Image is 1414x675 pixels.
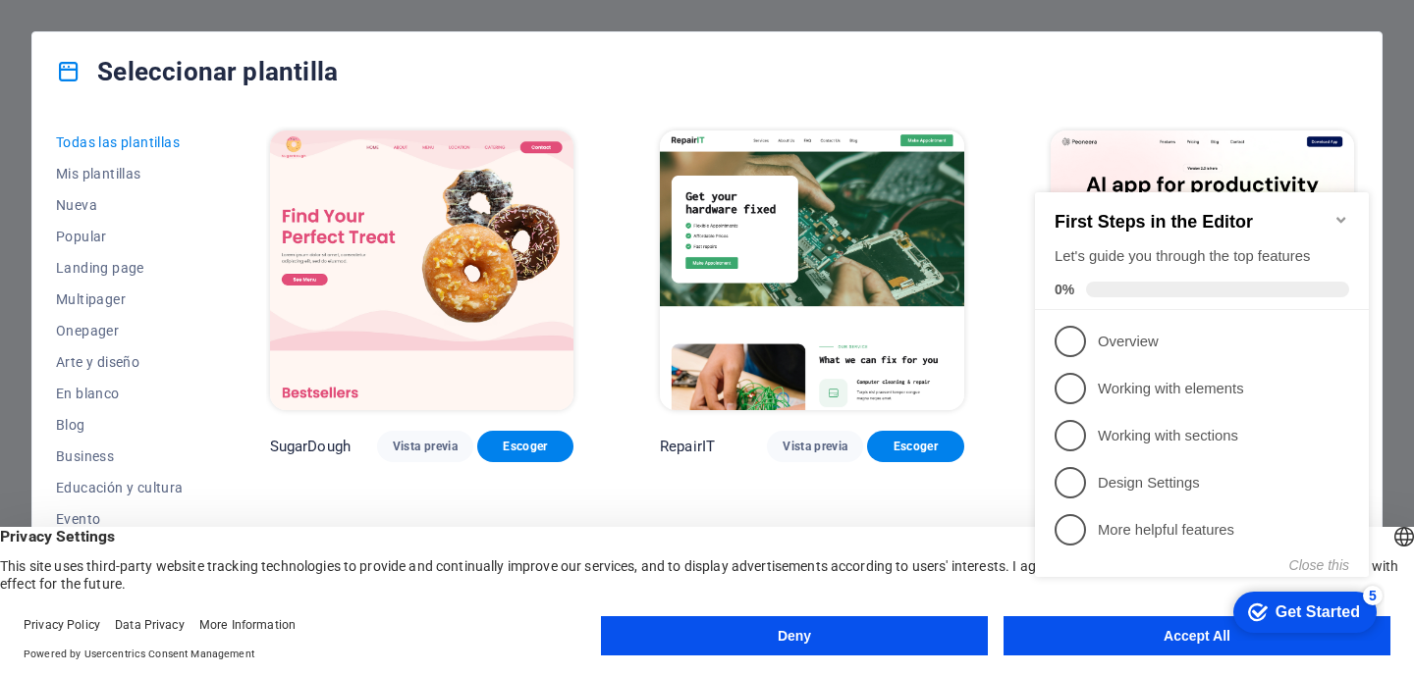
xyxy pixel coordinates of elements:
[883,439,948,454] span: Escoger
[71,262,306,283] p: Working with sections
[270,437,351,456] p: SugarDough
[56,291,184,307] span: Multipager
[56,189,184,221] button: Nueva
[8,342,342,389] li: More helpful features
[393,439,458,454] span: Vista previa
[336,422,355,441] div: 5
[783,439,847,454] span: Vista previa
[8,154,342,201] li: Overview
[56,323,184,338] span: Onepager
[27,48,322,69] h2: First Steps in the Editor
[56,409,184,441] button: Blog
[867,431,963,462] button: Escoger
[27,82,322,103] div: Let's guide you through the top features
[56,448,184,464] span: Business
[660,130,963,410] img: RepairIT
[306,48,322,64] div: Minimize checklist
[56,315,184,346] button: Onepager
[56,229,184,244] span: Popular
[56,503,184,535] button: Evento
[56,56,338,87] h4: Seleccionar plantilla
[248,440,333,457] div: Get Started
[56,480,184,495] span: Educación y cultura
[477,431,573,462] button: Escoger
[56,197,184,213] span: Nueva
[8,248,342,295] li: Working with sections
[27,118,59,133] span: 0%
[8,201,342,248] li: Working with elements
[56,378,184,409] button: En blanco
[56,166,184,182] span: Mis plantillas
[56,354,184,370] span: Arte y diseño
[8,295,342,342] li: Design Settings
[1051,130,1354,410] img: Peoneera
[767,431,863,462] button: Vista previa
[56,417,184,433] span: Blog
[206,428,350,469] div: Get Started 5 items remaining, 0% complete
[377,431,473,462] button: Vista previa
[71,309,306,330] p: Design Settings
[56,472,184,503] button: Educación y cultura
[56,221,184,252] button: Popular
[262,393,322,409] button: Close this
[270,130,573,410] img: SugarDough
[56,346,184,378] button: Arte y diseño
[56,252,184,284] button: Landing page
[660,437,715,456] p: RepairIT
[71,168,306,188] p: Overview
[56,386,184,401] span: En blanco
[56,511,184,527] span: Evento
[56,127,184,158] button: Todas las plantillas
[56,260,184,276] span: Landing page
[71,356,306,377] p: More helpful features
[493,439,558,454] span: Escoger
[56,441,184,472] button: Business
[56,134,184,150] span: Todas las plantillas
[71,215,306,235] p: Working with elements
[56,284,184,315] button: Multipager
[56,158,184,189] button: Mis plantillas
